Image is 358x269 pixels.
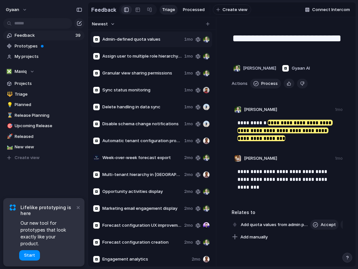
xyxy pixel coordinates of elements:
span: Actions [232,80,248,87]
span: Multi-tenant hierarchy in [GEOGRAPHIC_DATA] [102,171,182,178]
span: gyaan [6,7,19,13]
span: Accept [321,222,336,228]
span: 39 [75,32,82,39]
span: [PERSON_NAME] [244,106,277,113]
h3: Relates to [232,209,343,216]
span: Upcoming Release [15,123,82,129]
span: Admin-defined quota values [102,36,182,43]
span: Feedback [15,32,73,39]
a: Processed [180,5,207,15]
span: Newest [92,21,108,27]
div: 1mo [335,107,343,113]
span: 2mo [184,222,193,229]
span: Processed [183,7,205,13]
span: Assign user to multiple role hierarchy nodes [102,53,182,60]
button: ⌛ [6,112,12,119]
button: ❎Maxiq [3,67,84,76]
div: ❎ [6,68,12,75]
span: Triage [15,91,82,98]
span: 2mo [184,188,193,195]
span: Marketing email engagement display [102,205,182,212]
span: Start [24,252,35,259]
span: [PERSON_NAME] [243,65,276,72]
button: Add manually [229,233,270,242]
button: [PERSON_NAME] [232,63,278,74]
span: Disable schema change notifications [102,121,182,127]
a: Prototypes [3,41,84,51]
button: 💡 [6,101,12,108]
a: Triage [160,5,178,15]
button: Gyaan AI [280,63,312,74]
div: 🎯 [7,122,11,130]
button: 🚀 [6,133,12,140]
span: Automatic tenant configuration propagation [102,138,182,144]
div: ⌛ [7,112,11,119]
a: ⌛Release Planning [3,111,84,120]
span: Sync status monitoring [102,87,182,93]
span: 2mo [184,205,193,212]
span: Forecast configuration UX improvements [102,222,182,229]
button: Accept [310,220,339,230]
span: Add quota values from admin panel [239,220,312,229]
div: 🚀 [7,133,11,140]
span: Add manually [240,234,268,240]
button: Newest [91,20,116,28]
span: Maxiq [15,68,27,75]
span: Create view [15,155,40,161]
span: Engagement analytics [102,256,189,262]
span: Planned [15,101,82,108]
button: 🔱 [6,91,12,98]
span: 1mo [184,138,193,144]
a: 💡Planned [3,100,84,110]
button: Dismiss [74,203,82,211]
span: 1mo [184,104,193,110]
span: Released [15,133,82,140]
button: Process [250,79,281,88]
span: [PERSON_NAME] [244,155,277,162]
button: Start [19,250,40,261]
span: 2mo [192,256,200,262]
span: Process [261,80,278,87]
div: 🛤️ [7,143,11,151]
a: 🛤️New view [3,142,84,152]
span: Release Planning [15,112,82,119]
div: 1mo [335,155,343,161]
a: Projects [3,79,84,88]
span: Connect Intercom [312,7,350,13]
a: 🚀Released [3,132,84,141]
span: 1mo [184,70,193,76]
span: Delete handling in data sync [102,104,182,110]
span: Our new tool for prototypes that look exactly like your product. [20,220,75,247]
a: My projects [3,52,84,61]
button: gyaan [3,5,31,15]
span: Lifelike prototyping is here [20,205,75,216]
button: Delete [297,79,308,88]
span: 2mo [184,155,193,161]
h2: Feedback [91,6,116,14]
a: 🔱Triage [3,89,84,99]
span: Gyaan AI [292,65,310,72]
span: Opportunity activities display [102,188,182,195]
span: 1mo [184,53,193,60]
span: Projects [15,80,82,87]
span: 2mo [184,171,193,178]
a: 🎯Upcoming Release [3,121,84,131]
span: 1mo [184,121,193,127]
span: Granular view sharing permissions [102,70,182,76]
span: Triage [162,7,175,13]
span: My projects [15,53,82,60]
a: Feedback39 [3,31,84,40]
span: 1mo [184,36,193,43]
span: 1mo [184,87,193,93]
button: Create view [3,153,84,163]
span: Forecast configuration creation [102,239,182,246]
div: 🔱 [7,90,11,98]
span: Prototypes [15,43,82,49]
span: New view [15,144,82,150]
